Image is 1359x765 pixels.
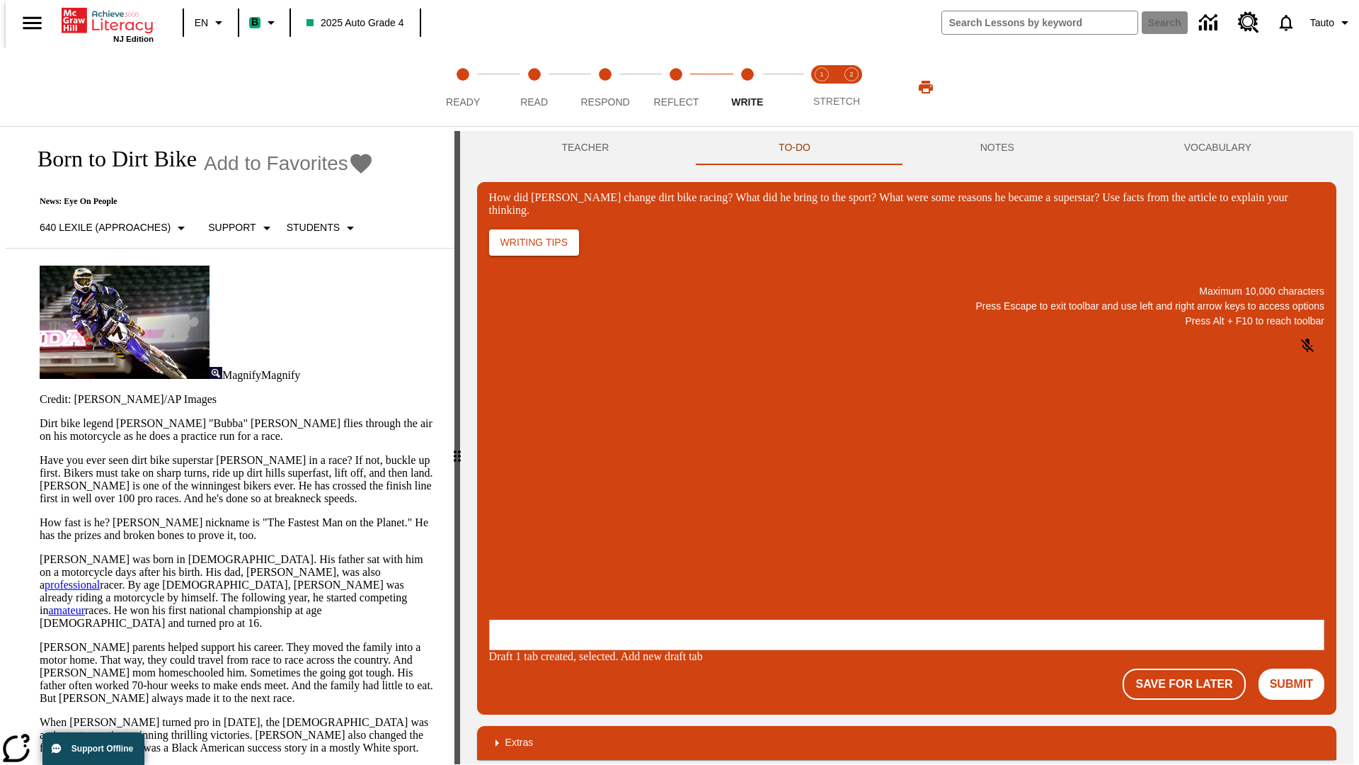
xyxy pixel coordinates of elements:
[40,641,437,705] p: [PERSON_NAME] parents helped support his career. They moved the family into a motor home. That wa...
[204,152,348,175] span: Add to Favorites
[477,131,1336,165] div: Instructional Panel Tabs
[895,131,1099,165] button: NOTES
[520,96,548,108] span: Read
[1123,669,1245,700] button: Save For Later
[454,131,460,764] div: Press Enter or Spacebar and then press right and left arrow keys to move the slider
[505,735,534,750] p: Extras
[813,96,860,107] span: STRETCH
[208,220,256,235] p: Support
[188,10,234,35] button: Language: EN, Select a language
[40,266,210,379] img: Motocross racer James Stewart flies through the air on his dirt bike.
[477,726,1336,760] div: Extras
[460,131,1353,764] div: activity
[801,48,842,126] button: Stretch Read step 1 of 2
[635,48,717,126] button: Reflect step 4 of 5
[34,215,195,241] button: Select Lexile, 640 Lexile (Approaches)
[204,151,374,176] button: Add to Favorites - Born to Dirt Bike
[831,48,872,126] button: Stretch Respond step 2 of 2
[1310,16,1334,30] span: Tauto
[489,650,1324,663] div: Draft 1 tab created, selected. Add new draft tab
[23,196,374,207] p: News: Eye On People
[942,11,1137,34] input: search field
[446,96,480,108] span: Ready
[580,96,629,108] span: Respond
[261,369,300,381] span: Magnify
[62,5,154,43] div: Home
[202,215,280,241] button: Scaffolds, Support
[1304,10,1359,35] button: Profile/Settings
[654,96,699,108] span: Reflect
[287,220,340,235] p: Students
[40,393,437,406] p: Credit: [PERSON_NAME]/AP Images
[1229,4,1268,42] a: Resource Center, Will open in new tab
[23,146,197,172] h1: Born to Dirt Bike
[493,48,575,126] button: Read step 2 of 5
[222,369,261,381] span: Magnify
[489,314,1324,329] p: Press Alt + F10 to reach toolbar
[71,744,133,754] span: Support Offline
[195,16,208,30] span: EN
[113,35,154,43] span: NJ Edition
[306,16,404,30] span: 2025 Auto Grade 4
[489,229,579,256] button: Writing Tips
[489,284,1324,299] p: Maximum 10,000 characters
[1290,329,1324,363] button: Click to activate and allow voice recognition
[820,71,823,78] text: 1
[40,454,437,505] p: Have you ever seen dirt bike superstar [PERSON_NAME] in a race? If not, buckle up first. Bikers m...
[564,48,646,126] button: Respond step 3 of 5
[40,553,437,630] p: [PERSON_NAME] was born in [DEMOGRAPHIC_DATA]. His father sat with him on a motorcycle days after ...
[489,191,1324,217] div: How did [PERSON_NAME] change dirt bike racing? What did he bring to the sport? What were some rea...
[1268,4,1304,41] a: Notifications
[477,131,694,165] button: Teacher
[6,11,207,37] p: One change [PERSON_NAME] brought to dirt bike racing was…
[731,96,763,108] span: Write
[489,299,1324,314] p: Press Escape to exit toolbar and use left and right arrow keys to access options
[1258,669,1324,700] button: Submit
[706,48,789,126] button: Write step 5 of 5
[422,48,504,126] button: Ready step 1 of 5
[1099,131,1336,165] button: VOCABULARY
[42,732,144,765] button: Support Offline
[11,2,53,44] button: Open side menu
[849,71,853,78] text: 2
[40,220,171,235] p: 640 Lexile (Approaches)
[243,10,285,35] button: Boost Class color is mint green. Change class color
[1191,4,1229,42] a: Data Center
[6,131,454,757] div: reading
[694,131,895,165] button: TO-DO
[6,11,207,37] body: How did Stewart change dirt bike racing? What did he bring to the sport? What were some reasons h...
[281,215,365,241] button: Select Student
[903,74,948,100] button: Print
[40,716,437,754] p: When [PERSON_NAME] turned pro in [DATE], the [DEMOGRAPHIC_DATA] was an instant , winning thrillin...
[210,367,222,379] img: Magnify
[40,516,437,542] p: How fast is he? [PERSON_NAME] nickname is "The Fastest Man on the Planet." He has the prizes and ...
[45,579,100,591] a: professional
[251,13,258,31] span: B
[40,417,437,443] p: Dirt bike legend [PERSON_NAME] "Bubba" [PERSON_NAME] flies through the air on his motorcycle as h...
[84,729,126,741] a: sensation
[48,604,85,616] a: amateur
